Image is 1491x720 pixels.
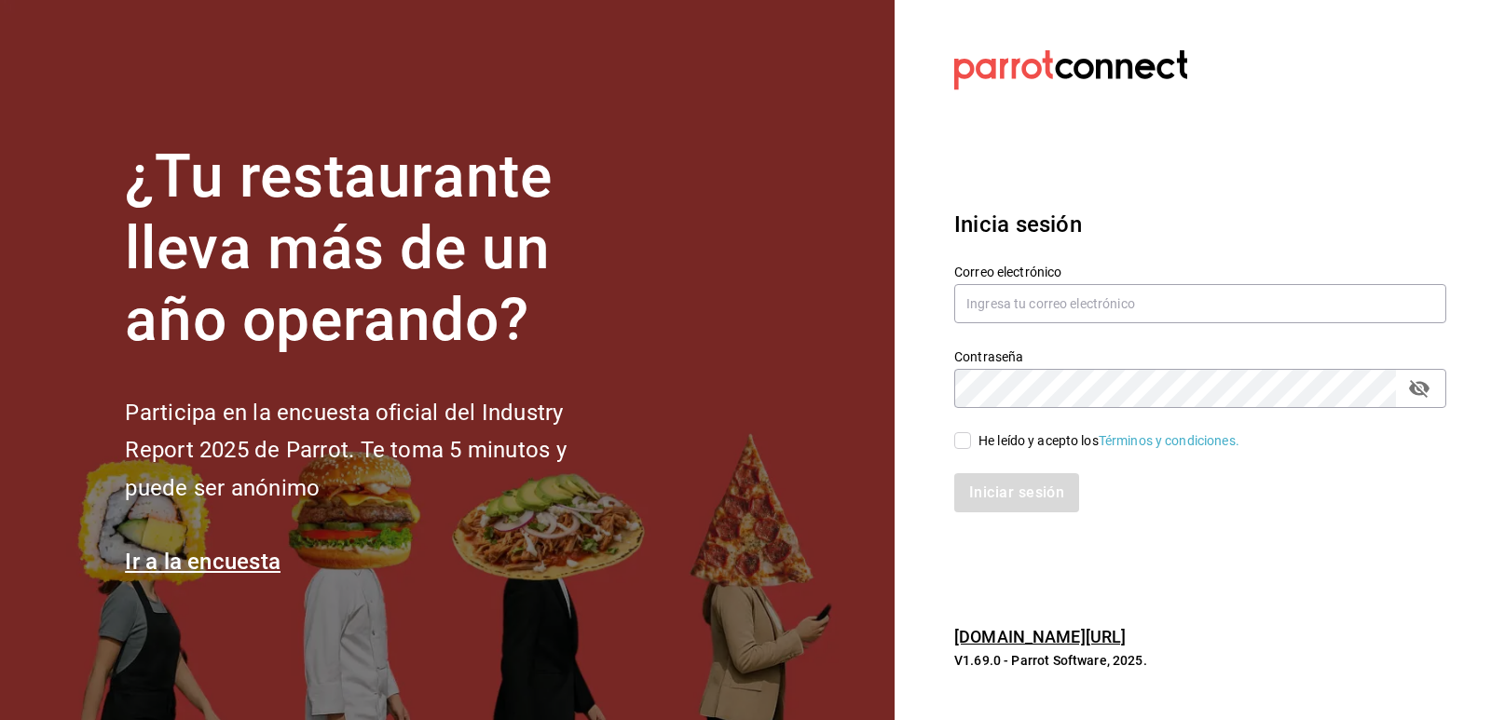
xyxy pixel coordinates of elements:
[954,284,1446,323] input: Ingresa tu correo electrónico
[954,627,1126,646] a: [DOMAIN_NAME][URL]
[125,394,628,508] h2: Participa en la encuesta oficial del Industry Report 2025 de Parrot. Te toma 5 minutos y puede se...
[1403,373,1435,404] button: passwordField
[954,651,1446,670] p: V1.69.0 - Parrot Software, 2025.
[125,142,628,356] h1: ¿Tu restaurante lleva más de un año operando?
[954,265,1446,278] label: Correo electrónico
[954,350,1446,363] label: Contraseña
[978,431,1239,451] div: He leído y acepto los
[1099,433,1239,448] a: Términos y condiciones.
[125,549,280,575] a: Ir a la encuesta
[954,208,1446,241] h3: Inicia sesión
